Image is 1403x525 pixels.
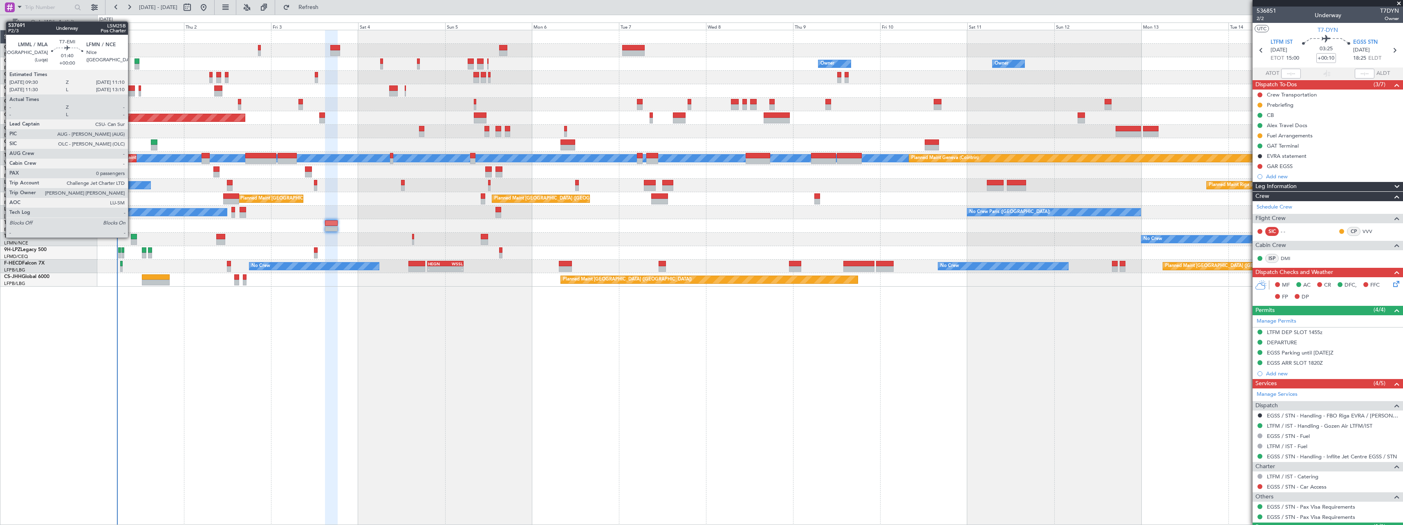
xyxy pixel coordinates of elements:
span: 2/2 [1257,15,1276,22]
button: Refresh [279,1,328,14]
div: Underway [1315,11,1341,20]
span: G-ENRG [4,126,23,131]
div: HEGN [428,261,445,266]
a: EGSS / STN - Fuel [1267,433,1310,440]
div: Sat 11 [967,22,1054,30]
a: G-ENRGPraetor 600 [4,126,51,131]
div: EVRA statement [1267,153,1307,159]
div: Tue 7 [619,22,706,30]
div: Mon 6 [532,22,619,30]
div: Fuel Arrangements [1267,132,1313,139]
span: CS-JHH [4,274,22,279]
div: CB [1267,112,1274,119]
span: 18:25 [1353,54,1366,63]
div: Planned Maint [GEOGRAPHIC_DATA] ([GEOGRAPHIC_DATA]) [106,152,235,164]
div: Fri 10 [880,22,967,30]
span: G-FOMO [4,45,25,50]
div: Planned Maint [GEOGRAPHIC_DATA] [240,193,318,205]
span: 03:25 [1320,45,1333,53]
a: VVV [1363,228,1381,235]
a: F-HECDFalcon 7X [4,261,45,266]
a: EGSS / STN - Pax Visa Requirements [1267,514,1355,521]
div: Owner [995,58,1009,70]
a: VHHH/HKG [4,159,28,165]
span: 9H-LPZ [4,247,20,252]
span: Only With Activity [21,20,86,25]
div: Wed 1 [97,22,184,30]
span: Crew [1255,192,1269,201]
a: G-JAGAPhenom 300 [4,99,52,104]
span: 536851 [1257,7,1276,15]
div: Fri 3 [271,22,358,30]
span: T7-LZZI [4,166,21,171]
a: EGSS / STN - Handling - Inflite Jet Centre EGSS / STN [1267,453,1397,460]
div: Add new [1266,370,1399,377]
span: [DATE] - [DATE] [139,4,177,11]
span: Dispatch To-Dos [1255,80,1297,90]
div: Planned Maint Riga (Riga Intl) [1209,179,1270,191]
div: CP [1347,227,1360,236]
span: T7-EMI [4,234,20,239]
a: EGLF/FAB [4,173,25,179]
span: T7DYN [1380,7,1399,15]
a: EGNR/CEG [4,78,29,84]
div: Thu 2 [184,22,271,30]
span: Leg Information [1255,182,1297,191]
a: G-SPCYLegacy 650 [4,112,48,117]
a: G-GAALCessna Citation XLS+ [4,58,72,63]
div: ISP [1265,254,1279,263]
input: Trip Number [25,1,72,13]
a: DMI [1281,255,1299,262]
span: G-SIRS [4,85,20,90]
a: G-VNORChallenger 650 [4,139,59,144]
a: CS-JHHGlobal 6000 [4,274,49,279]
span: (4/4) [1374,305,1385,314]
span: T7-DYN [4,220,22,225]
a: T7-FFIFalcon 7X [4,153,41,158]
div: Planned Maint [GEOGRAPHIC_DATA] ([GEOGRAPHIC_DATA]) [563,274,692,286]
span: [DATE] [1353,46,1370,54]
span: Flight Crew [1255,214,1286,223]
span: Dispatch Checks and Weather [1255,268,1333,277]
span: Services [1255,379,1277,388]
span: Refresh [291,4,326,10]
div: LTFM DEP SLOT 1455z [1267,329,1322,336]
a: G-SIRSCitation Excel [4,85,51,90]
span: (3/7) [1374,80,1385,89]
a: [PERSON_NAME]/QSA [4,213,52,219]
div: Prebriefing [1267,101,1293,108]
a: T7-DYNChallenger 604 [4,220,58,225]
div: GAT Terminal [1267,142,1299,149]
div: - - [1281,228,1299,235]
div: Owner [820,58,834,70]
div: No Crew [251,260,270,272]
div: WSSL [446,261,463,266]
a: EGLF/FAB [4,92,25,98]
a: LX-AOACitation Mustang [4,207,63,212]
a: EDLW/DTM [4,200,28,206]
span: AC [1303,281,1311,289]
a: EGGW/LTN [4,105,29,111]
a: LFPB/LBG [4,280,25,287]
div: - [446,267,463,271]
div: No Crew Paris ([GEOGRAPHIC_DATA]) [969,206,1050,218]
a: LX-TROLegacy 650 [4,180,48,185]
a: 9H-LPZLegacy 500 [4,247,47,252]
div: Tue 14 [1228,22,1316,30]
span: T7-FFI [4,153,18,158]
div: Alex Travel Docs [1267,122,1307,129]
a: G-GARECessna Citation XLS+ [4,72,72,77]
div: DEPARTURE [1267,339,1297,346]
div: SIC [1265,227,1279,236]
a: LTFM / IST - Fuel [1267,443,1307,450]
div: Wed 8 [706,22,793,30]
div: - [428,267,445,271]
a: EVRA/RIX [4,227,25,233]
span: FFC [1370,281,1380,289]
div: GAR EGSS [1267,163,1293,170]
span: LX-AOA [4,207,23,212]
a: LTFM / IST - Catering [1267,473,1318,480]
a: LX-INBFalcon 900EX EASy II [4,193,69,198]
input: --:-- [1281,69,1301,79]
span: LTFM IST [1271,38,1293,47]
